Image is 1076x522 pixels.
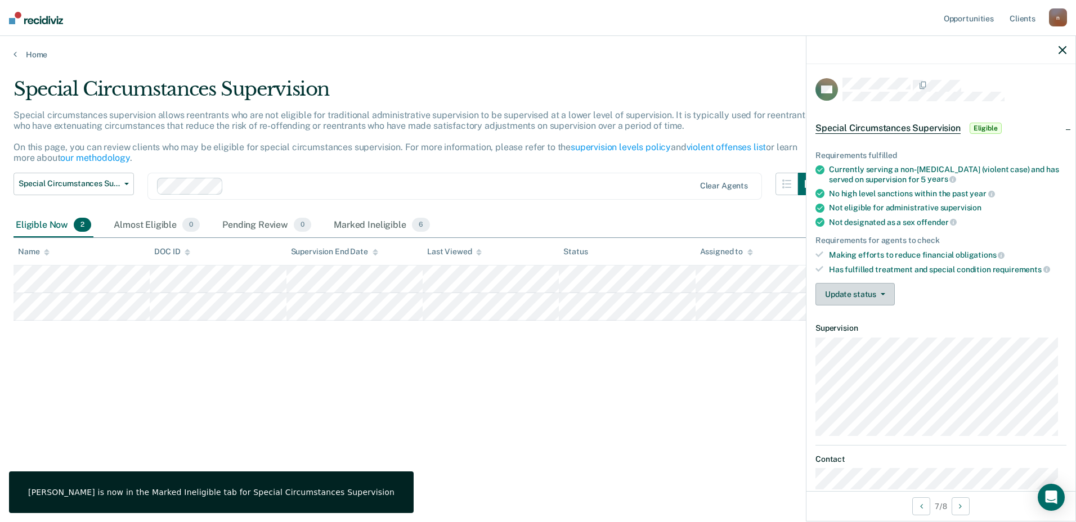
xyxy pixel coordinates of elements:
[687,142,766,152] a: violent offenses list
[294,218,311,232] span: 0
[571,142,671,152] a: supervision levels policy
[829,188,1066,199] div: No high level sanctions within the past
[829,264,1066,274] div: Has fulfilled treatment and special condition
[1038,484,1065,511] div: Open Intercom Messenger
[18,247,50,256] div: Name
[815,454,1066,464] dt: Contact
[154,247,190,256] div: DOC ID
[700,247,753,256] div: Assigned to
[917,218,957,227] span: offender
[331,213,432,238] div: Marked Ineligible
[829,165,1066,184] div: Currently serving a non-[MEDICAL_DATA] (violent case) and has served on supervision for 5
[412,218,430,232] span: 6
[927,174,956,183] span: years
[14,110,810,164] p: Special circumstances supervision allows reentrants who are not eligible for traditional administ...
[829,250,1066,260] div: Making efforts to reduce financial
[815,323,1066,333] dt: Supervision
[427,247,482,256] div: Last Viewed
[952,497,970,515] button: Next Opportunity
[970,123,1002,134] span: Eligible
[291,247,378,256] div: Supervision End Date
[111,213,202,238] div: Almost Eligible
[806,491,1075,521] div: 7 / 8
[815,283,895,305] button: Update status
[993,265,1050,274] span: requirements
[220,213,313,238] div: Pending Review
[19,179,120,188] span: Special Circumstances Supervision
[60,152,130,163] a: our methodology
[14,78,821,110] div: Special Circumstances Supervision
[700,181,748,191] div: Clear agents
[829,203,1066,213] div: Not eligible for administrative
[806,110,1075,146] div: Special Circumstances SupervisionEligible
[970,189,994,198] span: year
[829,217,1066,227] div: Not designated as a sex
[14,49,1062,60] a: Home
[815,236,1066,245] div: Requirements for agents to check
[28,487,394,497] div: [PERSON_NAME] is now in the Marked Ineligible tab for Special Circumstances Supervision
[912,497,930,515] button: Previous Opportunity
[815,123,961,134] span: Special Circumstances Supervision
[940,203,981,212] span: supervision
[815,151,1066,160] div: Requirements fulfilled
[1049,8,1067,26] div: n
[74,218,91,232] span: 2
[182,218,200,232] span: 0
[9,12,63,24] img: Recidiviz
[563,247,588,256] div: Status
[14,213,93,238] div: Eligible Now
[956,250,1005,259] span: obligations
